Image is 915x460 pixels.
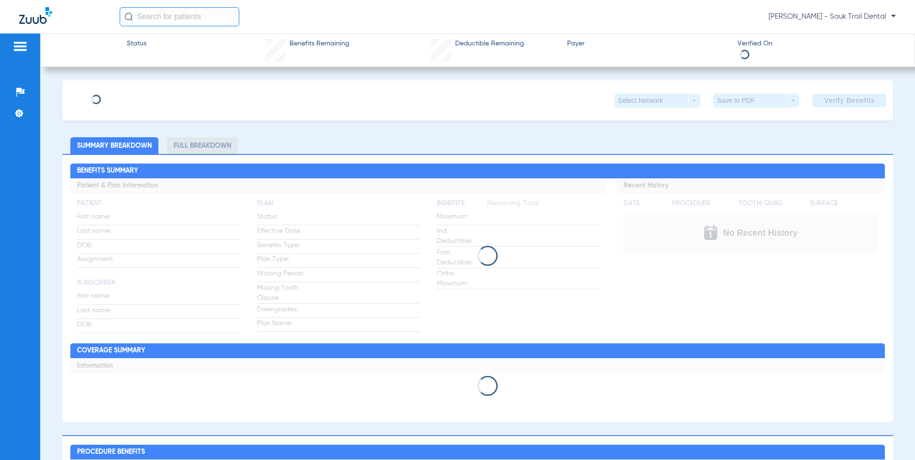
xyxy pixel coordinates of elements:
[737,39,900,49] span: Verified On
[70,343,885,359] h2: Coverage Summary
[769,12,896,22] span: [PERSON_NAME] - Sauk Trail Dental
[567,39,729,49] span: Payer
[127,39,146,49] span: Status
[70,164,885,179] h2: Benefits Summary
[70,137,158,154] li: Summary Breakdown
[290,39,349,49] span: Benefits Remaining
[19,7,52,24] img: Zuub Logo
[124,12,133,21] img: Search Icon
[70,445,885,460] h2: Procedure Benefits
[455,39,524,49] span: Deductible Remaining
[120,7,239,26] input: Search for patients
[12,41,28,52] img: hamburger-icon
[167,137,238,154] li: Full Breakdown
